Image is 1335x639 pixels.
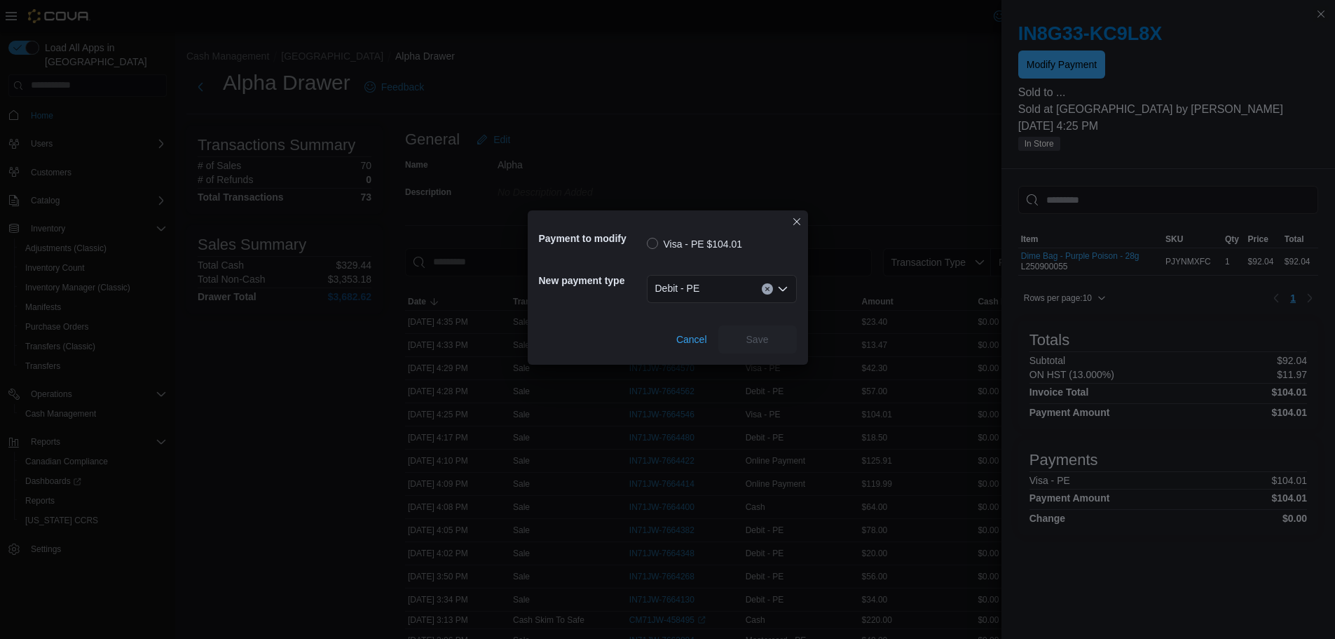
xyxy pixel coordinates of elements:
[718,325,797,354] button: Save
[539,224,644,253] h5: Payment to modify
[762,283,773,295] button: Clear input
[746,332,769,347] span: Save
[788,213,805,230] button: Closes this modal window
[777,283,788,295] button: Open list of options
[671,325,713,354] button: Cancel
[647,236,743,253] label: Visa - PE $104.01
[539,267,644,295] h5: New payment type
[705,281,706,297] input: Accessible screen reader label
[655,280,700,297] span: Debit - PE
[676,332,707,347] span: Cancel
